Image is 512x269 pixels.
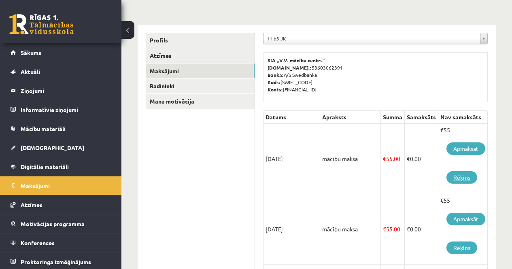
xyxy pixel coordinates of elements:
[268,72,284,78] b: Banka:
[21,258,91,265] span: Proktoringa izmēģinājums
[446,142,485,155] a: Apmaksāt
[263,111,320,124] th: Datums
[438,111,488,124] th: Nav samaksāts
[405,111,438,124] th: Samaksāts
[21,125,66,132] span: Mācību materiāli
[146,48,255,63] a: Atzīmes
[263,33,487,44] a: 11.b3 JK
[11,81,111,100] a: Ziņojumi
[381,111,405,124] th: Summa
[407,225,410,233] span: €
[146,78,255,93] a: Radinieki
[268,64,312,71] b: [DOMAIN_NAME].:
[320,111,381,124] th: Apraksts
[146,94,255,109] a: Mana motivācija
[381,194,405,265] td: 55.00
[267,33,477,44] span: 11.b3 JK
[438,124,488,194] td: €55
[405,124,438,194] td: 0.00
[21,144,84,151] span: [DEMOGRAPHIC_DATA]
[320,124,381,194] td: mācību maksa
[11,195,111,214] a: Atzīmes
[146,33,255,48] a: Profils
[21,81,111,100] legend: Ziņojumi
[11,176,111,195] a: Maksājumi
[320,194,381,265] td: mācību maksa
[263,194,320,265] td: [DATE]
[446,171,477,184] a: Rēķins
[383,225,386,233] span: €
[381,124,405,194] td: 55.00
[11,233,111,252] a: Konferences
[11,100,111,119] a: Informatīvie ziņojumi
[11,214,111,233] a: Motivācijas programma
[21,68,40,75] span: Aktuāli
[268,86,283,93] b: Konts:
[21,176,111,195] legend: Maksājumi
[268,57,483,93] p: 53603062391 A/S Swedbanka [SWIFT_CODE] [FINANCIAL_ID]
[407,155,410,162] span: €
[146,64,255,78] a: Maksājumi
[11,157,111,176] a: Digitālie materiāli
[9,14,74,34] a: Rīgas 1. Tālmācības vidusskola
[21,163,69,170] span: Digitālie materiāli
[21,49,41,56] span: Sākums
[268,57,325,64] b: SIA „V.V. mācību centrs”
[21,100,111,119] legend: Informatīvie ziņojumi
[446,241,477,254] a: Rēķins
[11,43,111,62] a: Sākums
[438,194,488,265] td: €55
[383,155,386,162] span: €
[21,220,85,227] span: Motivācijas programma
[21,201,42,208] span: Atzīmes
[268,79,280,85] b: Kods:
[11,119,111,138] a: Mācību materiāli
[263,124,320,194] td: [DATE]
[21,239,55,246] span: Konferences
[11,138,111,157] a: [DEMOGRAPHIC_DATA]
[11,62,111,81] a: Aktuāli
[405,194,438,265] td: 0.00
[446,213,485,225] a: Apmaksāt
